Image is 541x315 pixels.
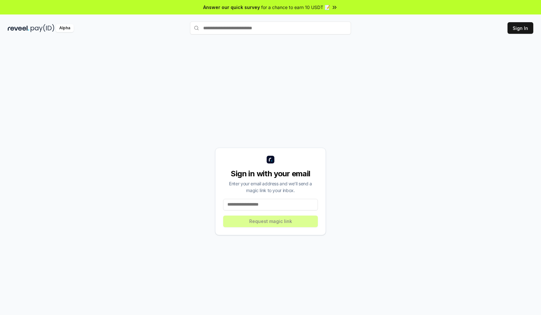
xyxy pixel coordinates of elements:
[203,4,260,11] span: Answer our quick survey
[56,24,74,32] div: Alpha
[223,180,318,194] div: Enter your email address and we’ll send a magic link to your inbox.
[31,24,54,32] img: pay_id
[267,156,274,163] img: logo_small
[8,24,29,32] img: reveel_dark
[508,22,533,34] button: Sign In
[261,4,330,11] span: for a chance to earn 10 USDT 📝
[223,169,318,179] div: Sign in with your email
